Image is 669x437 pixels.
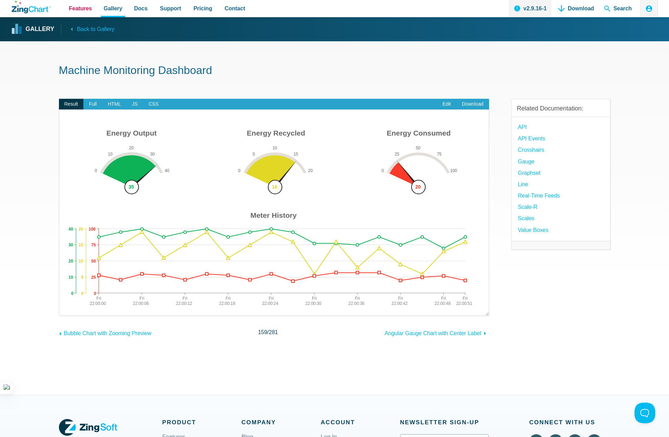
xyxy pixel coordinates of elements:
[518,134,545,143] a: API Events
[59,63,610,79] h1: Machine Monitoring Dashboard
[518,168,541,178] a: Graphset
[635,403,655,423] iframe: Toggle Customer Support
[456,99,489,110] a: Download
[269,329,278,335] span: 281
[225,4,245,13] span: Contact
[162,417,242,427] span: Product
[102,99,126,110] span: HTML
[242,417,321,427] span: Company
[518,191,560,200] a: Real-Time Feeds
[518,180,528,189] a: Line
[437,99,456,110] a: Edit
[12,1,51,13] a: ZingChart Logo. Click to return to the homepage
[59,327,152,338] a: Bubble Chart with Zooming Preview
[385,330,481,336] span: Angular Gauge Chart with Center Label
[385,327,489,338] a: Angular Gauge Chart with Center Label
[518,202,538,212] a: Scale-R
[26,26,54,32] strong: Gallery
[77,24,114,34] span: Back to Gallery
[160,4,181,13] span: Support
[518,214,535,223] a: Scales
[193,4,212,13] span: Pricing
[126,99,143,110] span: JS
[12,24,54,34] a: Gallery
[518,145,544,154] a: Crosshairs
[59,109,489,316] div: ​
[59,99,84,110] span: Result
[517,105,605,113] h3: Related Documentation:
[518,157,535,166] a: Gauge
[400,417,489,427] span: Newsletter Sign‑up
[143,99,164,110] span: CSS
[61,24,114,34] a: Back to Gallery
[518,225,549,235] a: Value Boxes
[83,99,102,110] span: Full
[258,328,278,337] span: /
[518,122,527,132] a: API
[529,417,610,427] span: Connect With Us
[258,329,267,335] span: 159
[104,4,122,13] span: Gallery
[321,417,400,427] span: Account
[64,330,151,336] span: Bubble Chart with Zooming Preview
[69,4,92,13] span: Features
[134,4,148,13] span: Docs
